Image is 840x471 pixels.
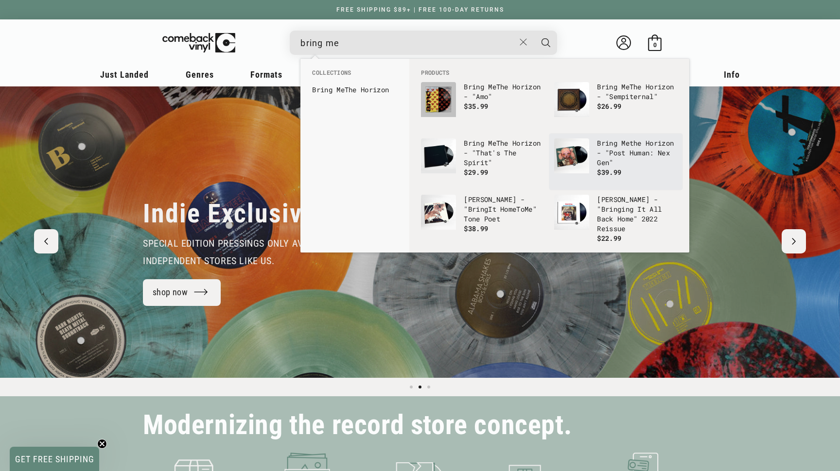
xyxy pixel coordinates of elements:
[597,195,678,234] p: [PERSON_NAME] - " ing It All Back Ho " 2022 Reissue
[186,69,214,80] span: Genres
[468,204,489,214] b: Bring
[300,59,409,102] div: Collections
[515,32,533,53] button: Close
[621,82,630,91] b: Me
[97,439,107,449] button: Close teaser
[416,190,549,246] li: products: Blue Mitchell - "Bring It Home To Me" Tone Poet
[464,195,544,224] p: [PERSON_NAME] - " It Ho To " Tone Poet
[597,138,617,148] b: Bring
[554,138,589,173] img: Bring Me the Horizon - "Post Human: Nex Gen"
[782,229,806,253] button: Next slide
[597,101,621,111] span: $26.99
[464,224,488,233] span: $38.99
[424,383,433,391] button: Load slide 3 of 3
[464,82,544,101] p: The Horizon - "Amo"
[597,168,621,177] span: $39.99
[488,138,496,148] b: Me
[421,82,456,117] img: Bring Me The Horizon - "Amo"
[626,214,634,223] b: me
[10,447,99,471] div: GET FREE SHIPPINGClose teaser
[554,195,678,243] a: Bob Dylan - "Bringing It All Back Home" 2022 Reissue [PERSON_NAME] - "Bringing It All Back Home" ...
[143,198,329,230] h2: Indie Exclusives
[34,229,58,253] button: Previous slide
[554,82,589,117] img: Bring Me The Horizon - "Sempiternal"
[464,168,488,177] span: $29.99
[534,31,558,55] button: Search
[549,77,682,134] li: products: Bring Me The Horizon - "Sempiternal"
[312,85,332,94] b: Bring
[143,279,221,306] a: shop now
[300,33,515,53] input: When autocomplete results are available use up and down arrows to review and enter to select
[15,454,94,464] span: GET FREE SHIPPING
[525,204,533,214] b: Me
[464,101,488,111] span: $35.99
[307,68,402,82] li: Collections
[508,204,517,214] b: me
[601,204,622,214] b: Bring
[554,195,589,230] img: Bob Dylan - "Bringing It All Back Home" 2022 Reissue
[597,82,678,101] p: The Horizon - "Sempiternal"
[336,85,345,94] b: Me
[724,69,740,80] span: Info
[307,82,402,98] li: collections: Bring Me The Horizon
[421,82,544,129] a: Bring Me The Horizon - "Amo" Bring MeThe Horizon - "Amo" $35.99
[327,6,514,13] a: FREE SHIPPING $89+ | FREE 100-DAY RETURNS
[312,85,398,95] a: Bring MeThe Horizon
[464,138,484,148] b: Bring
[621,138,630,148] b: Me
[250,69,282,80] span: Formats
[143,414,572,437] h2: Modernizing the record store concept.
[421,195,456,230] img: Blue Mitchell - "Bring It Home To Me" Tone Poet
[416,77,549,134] li: products: Bring Me The Horizon - "Amo"
[597,138,678,168] p: the Horizon - "Post Human: Nex Gen"
[416,383,424,391] button: Load slide 2 of 3
[421,138,456,173] img: Bring Me The Horizon - "That's The Spirit"
[290,31,557,55] div: Search
[554,82,678,129] a: Bring Me The Horizon - "Sempiternal" Bring MeThe Horizon - "Sempiternal" $26.99
[464,138,544,168] p: The Horizon - "That's The Spirit"
[549,190,682,248] li: products: Bob Dylan - "Bringing It All Back Home" 2022 Reissue
[597,234,621,243] span: $22.99
[416,134,549,190] li: products: Bring Me The Horizon - "That's The Spirit"
[100,69,149,80] span: Just Landed
[464,82,484,91] b: Bring
[407,383,416,391] button: Load slide 1 of 3
[597,82,617,91] b: Bring
[409,59,689,252] div: Products
[143,237,366,267] span: special edition pressings only available from independent stores like us.
[554,138,678,185] a: Bring Me the Horizon - "Post Human: Nex Gen" Bring Methe Horizon - "Post Human: Nex Gen" $39.99
[421,138,544,185] a: Bring Me The Horizon - "That's The Spirit" Bring MeThe Horizon - "That's The Spirit" $29.99
[653,41,657,49] span: 0
[549,134,682,190] li: products: Bring Me the Horizon - "Post Human: Nex Gen"
[421,195,544,241] a: Blue Mitchell - "Bring It Home To Me" Tone Poet [PERSON_NAME] - "BringIt HomeToMe" Tone Poet $38.99
[416,68,682,77] li: Products
[488,82,496,91] b: Me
